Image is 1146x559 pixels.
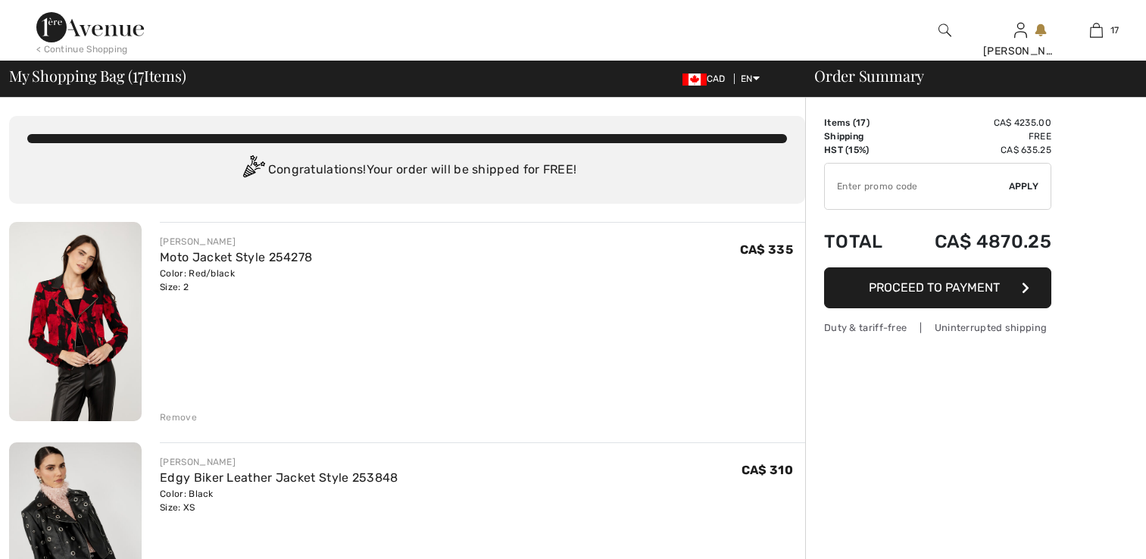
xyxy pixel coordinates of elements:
[741,73,760,84] span: EN
[900,130,1051,143] td: Free
[160,235,312,248] div: [PERSON_NAME]
[825,164,1009,209] input: Promo code
[824,267,1051,308] button: Proceed to Payment
[682,73,732,84] span: CAD
[160,470,398,485] a: Edgy Biker Leather Jacket Style 253848
[160,487,398,514] div: Color: Black Size: XS
[160,267,312,294] div: Color: Red/black Size: 2
[900,216,1051,267] td: CA$ 4870.25
[1009,180,1039,193] span: Apply
[983,43,1057,59] div: [PERSON_NAME]
[742,463,793,477] span: CA$ 310
[1014,23,1027,37] a: Sign In
[36,12,144,42] img: 1ère Avenue
[796,68,1137,83] div: Order Summary
[856,117,867,128] span: 17
[1014,21,1027,39] img: My Info
[824,116,900,130] td: Items ( )
[740,242,793,257] span: CA$ 335
[9,222,142,421] img: Moto Jacket Style 254278
[27,155,787,186] div: Congratulations! Your order will be shipped for FREE!
[824,143,900,157] td: HST (15%)
[938,21,951,39] img: search the website
[682,73,707,86] img: Canadian Dollar
[160,455,398,469] div: [PERSON_NAME]
[824,320,1051,335] div: Duty & tariff-free | Uninterrupted shipping
[238,155,268,186] img: Congratulation2.svg
[824,130,900,143] td: Shipping
[1059,21,1133,39] a: 17
[900,116,1051,130] td: CA$ 4235.00
[1110,23,1119,37] span: 17
[133,64,144,84] span: 17
[1090,21,1103,39] img: My Bag
[869,280,1000,295] span: Proceed to Payment
[9,68,186,83] span: My Shopping Bag ( Items)
[160,250,312,264] a: Moto Jacket Style 254278
[160,411,197,424] div: Remove
[824,216,900,267] td: Total
[900,143,1051,157] td: CA$ 635.25
[36,42,128,56] div: < Continue Shopping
